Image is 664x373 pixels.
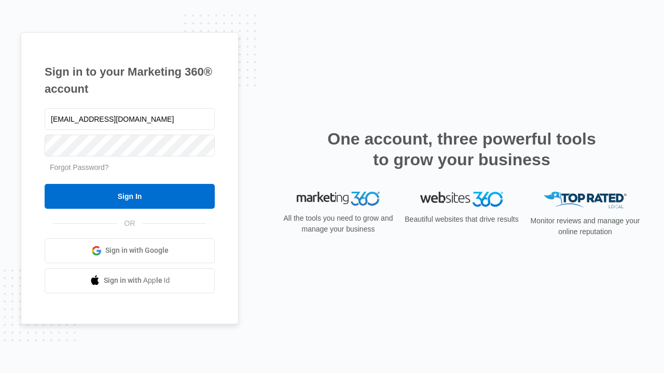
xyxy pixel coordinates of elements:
[104,275,170,286] span: Sign in with Apple Id
[420,192,503,207] img: Websites 360
[45,268,215,293] a: Sign in with Apple Id
[280,213,396,235] p: All the tools you need to grow and manage your business
[105,245,169,256] span: Sign in with Google
[50,163,109,171] a: Forgot Password?
[45,238,215,263] a: Sign in with Google
[297,192,380,206] img: Marketing 360
[117,218,143,229] span: OR
[527,216,643,237] p: Monitor reviews and manage your online reputation
[544,192,627,209] img: Top Rated Local
[45,108,215,130] input: Email
[45,184,215,209] input: Sign In
[45,63,215,97] h1: Sign in to your Marketing 360® account
[324,128,599,170] h2: One account, three powerful tools to grow your business
[404,214,520,225] p: Beautiful websites that drive results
